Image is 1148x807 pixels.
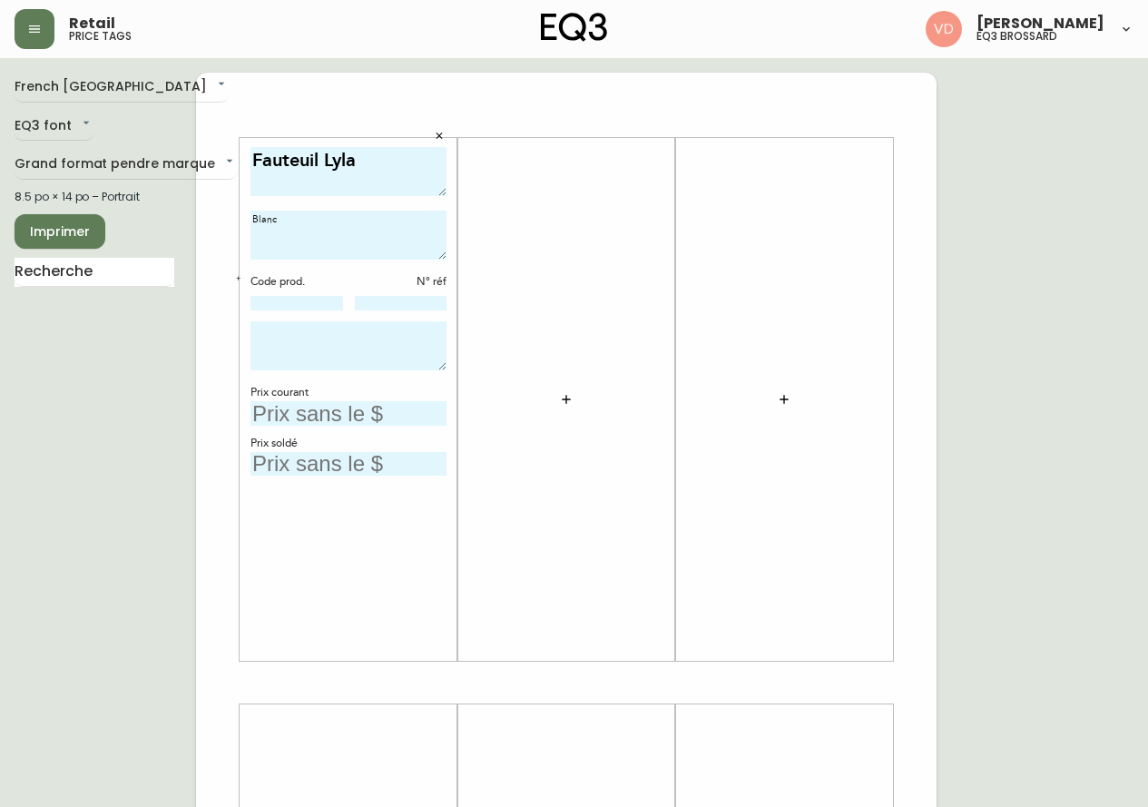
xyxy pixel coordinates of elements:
h5: eq3 brossard [976,31,1057,42]
img: logo [541,13,608,42]
div: 8.5 po × 14 po – Portrait [15,189,174,205]
textarea: Fauteuil Lyla [250,147,446,197]
input: Prix sans le $ [250,401,446,426]
div: Prix courant [250,385,446,401]
div: Code prod. [250,274,343,290]
div: Prix soldé [250,436,446,452]
input: Recherche [15,258,174,287]
button: Imprimer [15,214,105,249]
h5: price tags [69,31,132,42]
img: 34cbe8de67806989076631741e6a7c6b [926,11,962,47]
div: N° réf [355,274,447,290]
div: Grand format pendre marque [15,150,237,180]
span: Imprimer [29,221,91,243]
span: Retail [69,16,115,31]
div: French [GEOGRAPHIC_DATA] [15,73,229,103]
span: [PERSON_NAME] [976,16,1104,31]
input: Prix sans le $ [250,452,446,477]
textarea: Blanc [250,211,446,260]
div: EQ3 font [15,112,93,142]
